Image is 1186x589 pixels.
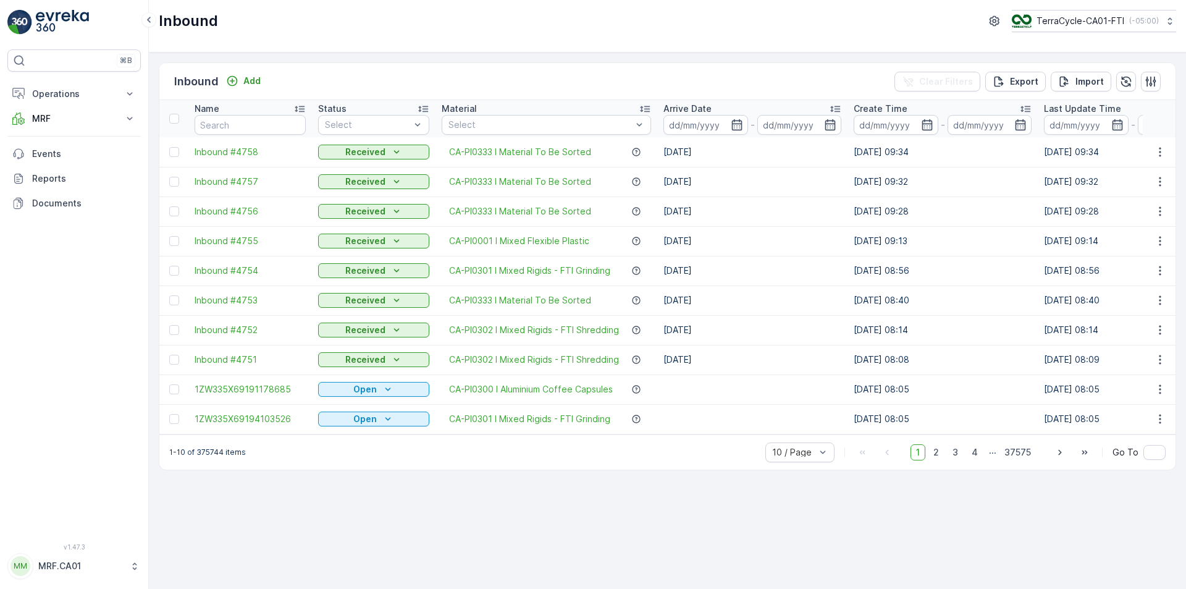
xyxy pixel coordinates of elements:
p: Events [32,148,136,160]
a: 1ZW335X69194103526 [195,413,306,425]
td: [DATE] [657,315,847,345]
p: Received [345,354,385,366]
button: Add [221,74,266,88]
button: Received [318,174,429,189]
td: [DATE] 09:28 [847,197,1038,226]
a: Inbound #4751 [195,354,306,366]
p: Select [448,119,632,131]
button: Received [318,145,429,159]
td: [DATE] [657,256,847,286]
td: [DATE] 09:34 [847,137,1038,167]
a: CA-PI0333 I Material To Be Sorted [449,294,591,307]
td: [DATE] 09:13 [847,226,1038,256]
td: [DATE] [657,167,847,197]
td: [DATE] 08:05 [847,404,1038,434]
span: 4 [966,444,983,460]
span: Inbound #4758 [195,146,306,158]
p: Operations [32,88,116,100]
p: Received [345,235,385,247]
a: Inbound #4753 [195,294,306,307]
input: dd/mm/yyyy [854,115,938,135]
div: MM [11,556,30,576]
div: Toggle Row Selected [169,325,179,335]
p: Material [442,103,477,115]
p: Clear Filters [919,75,973,88]
a: Inbound #4754 [195,265,306,277]
button: Received [318,204,429,219]
p: Received [345,176,385,188]
button: Received [318,323,429,337]
a: CA-PI0001 I Mixed Flexible Plastic [449,235,589,247]
a: 1ZW335X69191178685 [195,383,306,396]
td: [DATE] [657,345,847,375]
a: CA-PI0333 I Material To Be Sorted [449,205,591,218]
a: Inbound #4756 [195,205,306,218]
span: 1 [911,444,925,460]
a: Reports [7,166,141,191]
td: [DATE] 08:40 [847,286,1038,315]
div: Toggle Row Selected [169,355,179,365]
a: CA-PI0333 I Material To Be Sorted [449,146,591,158]
p: Select [325,119,410,131]
a: Inbound #4757 [195,176,306,188]
td: [DATE] [657,137,847,167]
input: dd/mm/yyyy [948,115,1032,135]
p: Last Update Time [1044,103,1121,115]
p: TerraCycle-CA01-FTI [1037,15,1124,27]
button: Export [985,72,1046,91]
div: Toggle Row Selected [169,206,179,216]
p: Arrive Date [663,103,712,115]
a: Events [7,142,141,166]
input: Search [195,115,306,135]
a: CA-PI0302 I Mixed Rigids - FTI Shredding [449,354,619,366]
button: Open [318,412,429,426]
td: [DATE] [657,197,847,226]
input: dd/mm/yyyy [757,115,842,135]
a: Inbound #4755 [195,235,306,247]
p: Inbound [174,73,219,90]
p: Inbound [159,11,218,31]
p: Open [353,383,377,396]
p: Received [345,324,385,336]
p: - [941,117,945,132]
p: MRF.CA01 [38,560,124,572]
p: ... [989,444,996,460]
td: [DATE] [657,286,847,315]
span: Inbound #4752 [195,324,306,336]
p: - [1131,117,1135,132]
p: Reports [32,172,136,185]
input: dd/mm/yyyy [1044,115,1129,135]
img: logo [7,10,32,35]
span: v 1.47.3 [7,543,141,551]
button: Received [318,263,429,278]
p: Open [353,413,377,425]
p: Received [345,146,385,158]
p: Received [345,265,385,277]
button: MRF [7,106,141,131]
button: TerraCycle-CA01-FTI(-05:00) [1012,10,1176,32]
span: CA-PI0301 I Mixed Rigids - FTI Grinding [449,413,610,425]
td: [DATE] [657,226,847,256]
p: Add [243,75,261,87]
span: CA-PI0301 I Mixed Rigids - FTI Grinding [449,265,610,277]
div: Toggle Row Selected [169,147,179,157]
div: Toggle Row Selected [169,414,179,424]
span: 3 [947,444,964,460]
p: ⌘B [120,56,132,66]
span: CA-PI0300 I Aluminium Coffee Capsules [449,383,613,396]
button: MMMRF.CA01 [7,553,141,579]
td: [DATE] 09:32 [847,167,1038,197]
td: [DATE] 08:14 [847,315,1038,345]
a: CA-PI0333 I Material To Be Sorted [449,176,591,188]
